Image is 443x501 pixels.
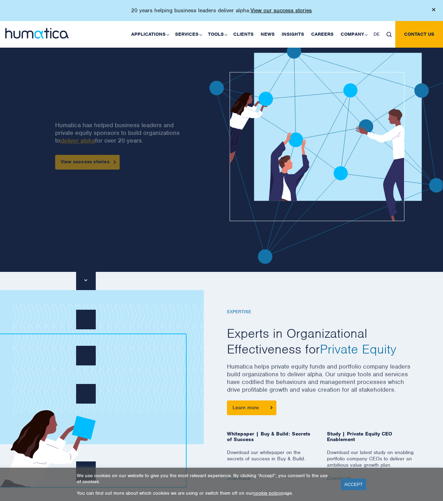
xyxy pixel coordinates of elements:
a: Services [172,21,204,48]
span: DE [374,31,380,37]
a: deliver alpha [60,137,95,144]
a: Clients [230,21,257,48]
img: logo [5,28,69,39]
a: DE [370,21,383,48]
img: arrowicon [270,406,273,409]
a: View our success stories [250,7,312,14]
img: search_icon [387,32,392,37]
img: downarrow [84,279,87,281]
a: Tools [204,21,230,48]
span: Study | Private Equity CEO Enablement [327,431,416,449]
span: Whitepaper | Buy & Build: Secrets of Success [227,431,316,449]
p: 20 years helping business leaders deliver alpha. [131,7,312,14]
h2: Experts in Organizational Effectiveness for [227,325,416,357]
a: Applications [128,21,172,48]
a: Insights [278,21,308,48]
p: Humatica helps private equity funds and portfolio company leaders build organizations to deliver ... [227,363,416,400]
a: Contact us [395,21,443,48]
p: Download our whitepaper on the secrets of success in Buy & Build. [227,449,316,475]
p: Humatica has helped business leaders and private equity sponsors to build organizations to for ov... [55,121,184,144]
p: Download our latest study on enabling portfolio company CEOs to deliver an ambitious value growth... [327,449,416,475]
a: View success stories [55,155,120,170]
p: We use cookies on our website to give you the most relevant experience. By clicking “Accept”, you... [77,473,332,485]
h6: EXPERTISE [227,309,416,315]
img: arrowicon [114,160,116,164]
a: cookie policy [253,490,281,496]
p: You can find out more about which cookies we are using or switch them off on our page. [77,490,332,496]
a: Learn more [227,400,276,415]
a: ACCEPT [341,479,367,490]
a: News [257,21,278,48]
a: Careers [308,21,337,48]
span: Private Equity [320,341,396,357]
a: Company [337,21,370,48]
